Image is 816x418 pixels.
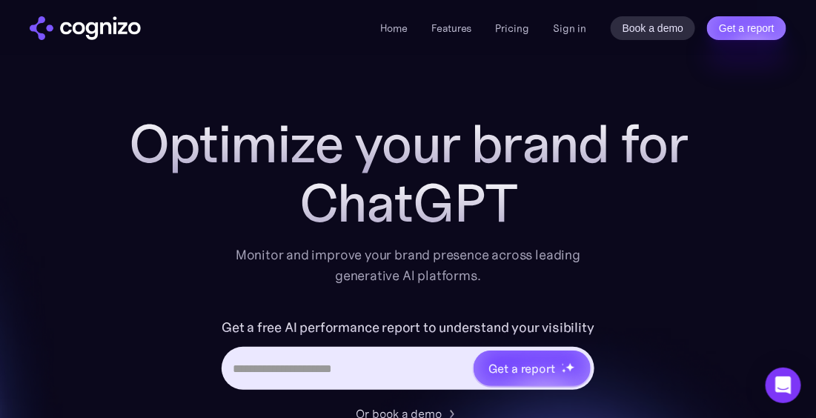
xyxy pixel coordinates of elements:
[554,19,587,37] a: Sign in
[496,21,530,35] a: Pricing
[222,316,594,397] form: Hero URL Input Form
[611,16,696,40] a: Book a demo
[112,114,705,173] h1: Optimize your brand for
[112,173,705,233] div: ChatGPT
[766,368,801,403] div: Open Intercom Messenger
[707,16,786,40] a: Get a report
[30,16,141,40] img: cognizo logo
[431,21,472,35] a: Features
[562,368,567,374] img: star
[30,16,141,40] a: home
[472,349,592,388] a: Get a reportstarstarstar
[226,245,591,286] div: Monitor and improve your brand presence across leading generative AI platforms.
[222,316,594,339] label: Get a free AI performance report to understand your visibility
[565,362,575,372] img: star
[562,363,564,365] img: star
[380,21,408,35] a: Home
[488,359,555,377] div: Get a report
